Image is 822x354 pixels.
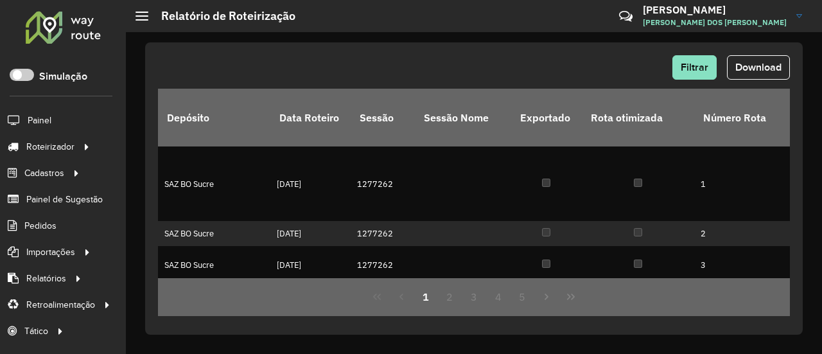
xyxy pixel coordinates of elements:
[28,114,51,127] span: Painel
[694,89,791,146] th: Número Rota
[694,246,791,283] td: 3
[26,272,66,285] span: Relatórios
[437,285,462,309] button: 2
[158,246,270,283] td: SAZ BO Sucre
[612,3,640,30] a: Contato Rápido
[351,146,415,221] td: 1277262
[735,62,782,73] span: Download
[270,146,351,221] td: [DATE]
[415,89,511,146] th: Sessão Nome
[351,221,415,246] td: 1277262
[158,146,270,221] td: SAZ BO Sucre
[26,245,75,259] span: Importações
[158,221,270,246] td: SAZ BO Sucre
[26,193,103,206] span: Painel de Sugestão
[26,298,95,312] span: Retroalimentação
[26,140,74,154] span: Roteirizador
[559,285,583,309] button: Last Page
[351,246,415,283] td: 1277262
[643,17,787,28] span: [PERSON_NAME] DOS [PERSON_NAME]
[727,55,790,80] button: Download
[24,166,64,180] span: Cadastros
[270,89,351,146] th: Data Roteiro
[39,69,87,84] label: Simulação
[694,146,791,221] td: 1
[24,324,48,338] span: Tático
[511,285,535,309] button: 5
[694,221,791,246] td: 2
[582,89,694,146] th: Rota otimizada
[462,285,486,309] button: 3
[486,285,511,309] button: 4
[414,285,438,309] button: 1
[511,89,582,146] th: Exportado
[351,89,415,146] th: Sessão
[270,221,351,246] td: [DATE]
[158,89,270,146] th: Depósito
[643,4,787,16] h3: [PERSON_NAME]
[681,62,708,73] span: Filtrar
[534,285,559,309] button: Next Page
[672,55,717,80] button: Filtrar
[270,246,351,283] td: [DATE]
[24,219,57,233] span: Pedidos
[148,9,295,23] h2: Relatório de Roteirização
